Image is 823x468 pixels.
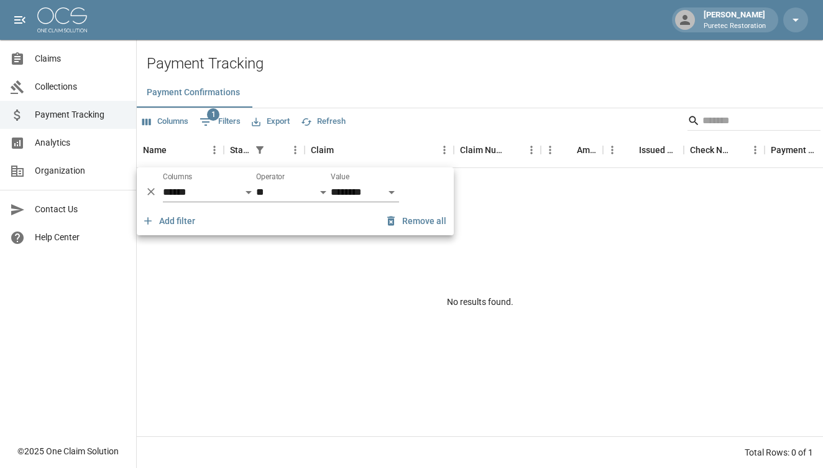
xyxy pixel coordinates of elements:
span: Payment Tracking [35,108,126,121]
button: Delete [142,182,160,201]
button: Sort [269,141,286,159]
label: Value [331,172,349,182]
div: Amount [541,133,603,167]
button: Menu [435,141,454,159]
button: Menu [286,141,305,159]
div: Claim [311,133,334,167]
div: Check Number [690,133,729,167]
div: [PERSON_NAME] [699,9,771,31]
div: Total Rows: 0 of 1 [745,446,813,459]
span: Help Center [35,231,126,244]
button: Menu [205,141,224,159]
span: Organization [35,164,126,177]
div: Check Number [684,133,765,167]
button: Export [249,112,293,131]
span: 1 [207,108,219,121]
button: Show filters [196,112,244,132]
span: Analytics [35,136,126,149]
span: Contact Us [35,203,126,216]
div: Status [224,133,305,167]
img: ocs-logo-white-transparent.png [37,7,87,32]
button: Remove all [382,210,451,233]
label: Columns [163,172,192,182]
div: Status [230,133,251,167]
div: No results found. [137,168,823,436]
div: Issued Date [603,133,684,167]
button: open drawer [7,7,32,32]
div: 1 active filter [251,141,269,159]
label: Operator [256,172,285,182]
button: Sort [622,141,639,159]
button: Sort [559,141,577,159]
button: Add filter [139,210,200,233]
div: Claim Number [454,133,541,167]
button: Menu [603,141,622,159]
div: Amount [577,133,597,167]
p: Puretec Restoration [704,21,766,32]
div: Issued Date [639,133,678,167]
button: Refresh [298,112,349,131]
div: dynamic tabs [137,78,823,108]
button: Sort [729,141,746,159]
h2: Payment Tracking [147,55,823,73]
button: Menu [522,141,541,159]
button: Select columns [139,112,191,131]
span: Collections [35,80,126,93]
div: Claim Number [460,133,505,167]
div: Name [137,133,224,167]
button: Show filters [251,141,269,159]
button: Sort [334,141,351,159]
div: Search [687,111,821,133]
button: Menu [541,141,559,159]
button: Sort [167,141,184,159]
button: Payment Confirmations [137,78,250,108]
div: Payment Method [771,133,816,167]
div: Name [143,133,167,167]
span: Claims [35,52,126,65]
div: © 2025 One Claim Solution [17,445,119,457]
button: Sort [505,141,522,159]
button: Menu [746,141,765,159]
div: Claim [305,133,454,167]
div: Show filters [137,167,454,235]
